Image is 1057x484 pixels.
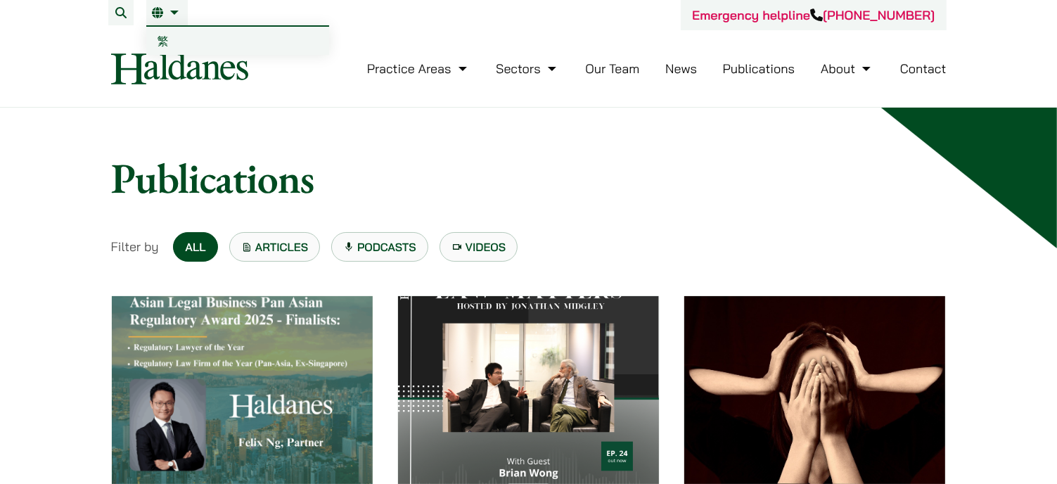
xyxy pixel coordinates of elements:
a: About [821,60,874,77]
a: All [173,232,217,262]
a: News [665,60,697,77]
a: Articles [229,232,321,262]
a: Practice Areas [367,60,470,77]
span: 繁 [158,34,169,48]
a: Publications [723,60,795,77]
img: Logo of Haldanes [111,53,248,84]
a: EN [152,7,182,18]
a: Podcasts [331,232,428,262]
a: Emergency helpline[PHONE_NUMBER] [692,7,935,23]
span: Filter by [111,237,159,256]
h1: Publications [111,153,947,203]
a: Switch to 繁 [146,27,329,55]
a: Contact [900,60,947,77]
a: Our Team [585,60,639,77]
a: Sectors [496,60,559,77]
a: Videos [440,232,518,262]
